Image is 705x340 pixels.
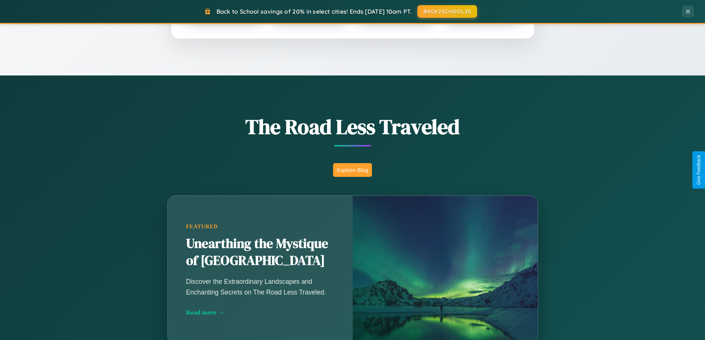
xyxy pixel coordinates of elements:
[131,112,575,141] h1: The Road Less Traveled
[186,223,334,230] div: Featured
[333,163,372,177] button: Explore Blog
[186,276,334,297] p: Discover the Extraordinary Landscapes and Enchanting Secrets on The Road Less Traveled.
[216,8,412,15] span: Back to School savings of 20% in select cities! Ends [DATE] 10am PT.
[186,309,334,316] div: Read more →
[417,5,477,18] button: BACK2SCHOOL20
[696,155,701,185] div: Give Feedback
[186,235,334,269] h2: Unearthing the Mystique of [GEOGRAPHIC_DATA]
